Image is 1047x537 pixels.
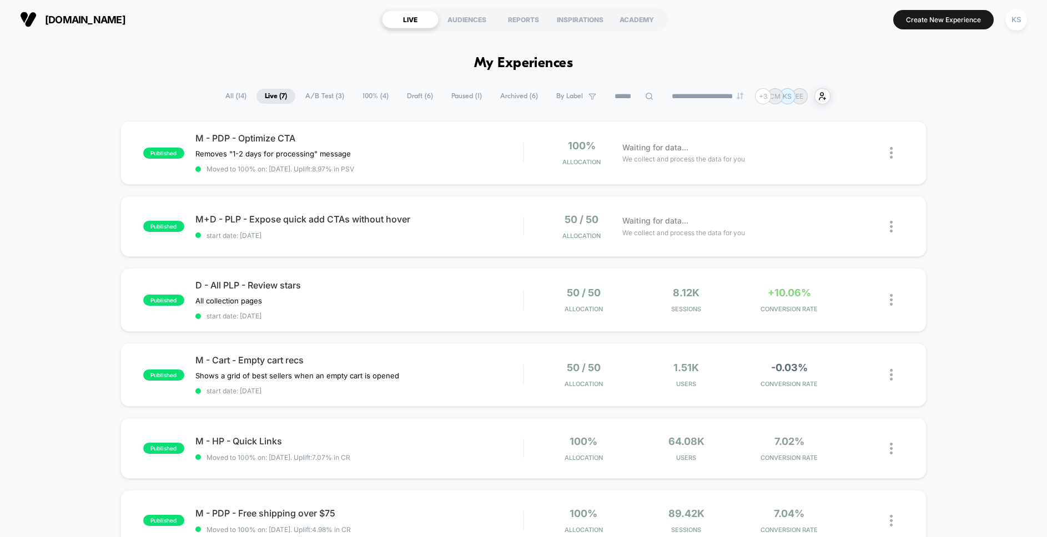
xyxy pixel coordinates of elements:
[195,280,523,291] span: D - All PLP - Review stars
[890,443,893,454] img: close
[771,362,808,373] span: -0.03%
[195,371,399,380] span: Shows a grid of best sellers when an empty cart is opened
[741,305,838,313] span: CONVERSION RATE
[143,443,184,454] span: published
[1005,9,1027,31] div: KS
[774,435,804,447] span: 7.02%
[893,10,994,29] button: Create New Experience
[474,55,573,72] h1: My Experiences
[143,369,184,381] span: published
[495,11,552,28] div: REPORTS
[565,214,598,225] span: 50 / 50
[17,11,129,28] button: [DOMAIN_NAME]
[256,89,295,104] span: Live ( 7 )
[890,369,893,381] img: close
[737,93,743,99] img: end
[143,295,184,306] span: published
[673,362,699,373] span: 1.51k
[890,221,893,232] img: close
[195,387,523,395] span: start date: [DATE]
[552,11,608,28] div: INSPIRATIONS
[439,11,495,28] div: AUDIENCES
[562,232,601,240] span: Allocation
[45,14,125,26] span: [DOMAIN_NAME]
[195,508,523,519] span: M - PDP - Free shipping over $75
[741,380,838,388] span: CONVERSION RATE
[565,454,603,462] span: Allocation
[890,515,893,526] img: close
[755,88,771,104] div: + 3
[570,508,597,519] span: 100%
[608,11,665,28] div: ACADEMY
[143,221,184,232] span: published
[143,148,184,159] span: published
[567,287,601,298] span: 50 / 50
[195,231,523,240] span: start date: [DATE]
[668,435,704,447] span: 64.08k
[207,453,350,462] span: Moved to 100% on: [DATE] . Uplift: 7.07% in CR
[217,89,255,104] span: All ( 14 )
[622,154,745,164] span: We collect and process the data for you
[673,287,699,298] span: 8.12k
[492,89,546,104] span: Archived ( 6 )
[741,526,838,534] span: CONVERSION RATE
[1002,8,1030,31] button: KS
[622,215,688,227] span: Waiting for data...
[195,149,351,158] span: Removes "1-2 days for processing" message
[443,89,490,104] span: Paused ( 1 )
[562,158,601,166] span: Allocation
[382,11,439,28] div: LIVE
[638,305,735,313] span: Sessions
[354,89,397,104] span: 100% ( 4 )
[570,435,597,447] span: 100%
[195,214,523,225] span: M+D - PLP - Expose quick add CTAs without hover
[20,11,37,28] img: Visually logo
[638,454,735,462] span: Users
[890,294,893,306] img: close
[568,140,596,151] span: 100%
[668,508,704,519] span: 89.42k
[556,92,583,100] span: By Label
[195,312,523,320] span: start date: [DATE]
[195,296,262,305] span: All collection pages
[638,526,735,534] span: Sessions
[622,141,688,154] span: Waiting for data...
[195,354,523,366] span: M - Cart - Empty cart recs
[399,89,441,104] span: Draft ( 6 )
[565,380,603,388] span: Allocation
[297,89,353,104] span: A/B Test ( 3 )
[195,133,523,144] span: M - PDP - Optimize CTA
[769,92,781,100] p: CM
[638,380,735,388] span: Users
[622,227,745,238] span: We collect and process the data for you
[890,147,893,159] img: close
[207,525,351,534] span: Moved to 100% on: [DATE] . Uplift: 4.98% in CR
[774,508,804,519] span: 7.04%
[567,362,601,373] span: 50 / 50
[796,92,803,100] p: EE
[195,435,523,447] span: M - HP - Quick Links
[207,165,354,173] span: Moved to 100% on: [DATE] . Uplift: 8.97% in PSV
[565,526,603,534] span: Allocation
[741,454,838,462] span: CONVERSION RATE
[768,287,811,298] span: +10.06%
[783,92,792,100] p: KS
[565,305,603,313] span: Allocation
[143,515,184,526] span: published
